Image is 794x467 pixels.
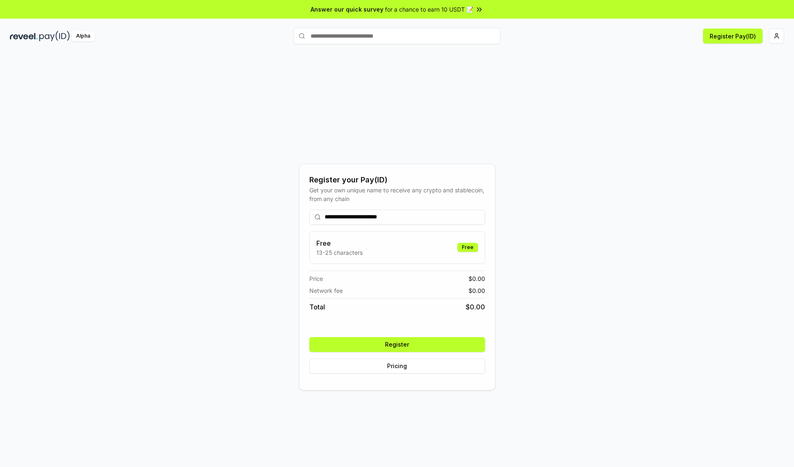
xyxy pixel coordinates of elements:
[309,359,485,374] button: Pricing
[469,274,485,283] span: $ 0.00
[309,174,485,186] div: Register your Pay(ID)
[316,248,363,257] p: 13-25 characters
[466,302,485,312] span: $ 0.00
[10,31,38,41] img: reveel_dark
[309,186,485,203] div: Get your own unique name to receive any crypto and stablecoin, from any chain
[309,302,325,312] span: Total
[469,286,485,295] span: $ 0.00
[316,238,363,248] h3: Free
[311,5,383,14] span: Answer our quick survey
[309,274,323,283] span: Price
[39,31,70,41] img: pay_id
[457,243,478,252] div: Free
[309,337,485,352] button: Register
[703,29,763,43] button: Register Pay(ID)
[309,286,343,295] span: Network fee
[385,5,474,14] span: for a chance to earn 10 USDT 📝
[72,31,95,41] div: Alpha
